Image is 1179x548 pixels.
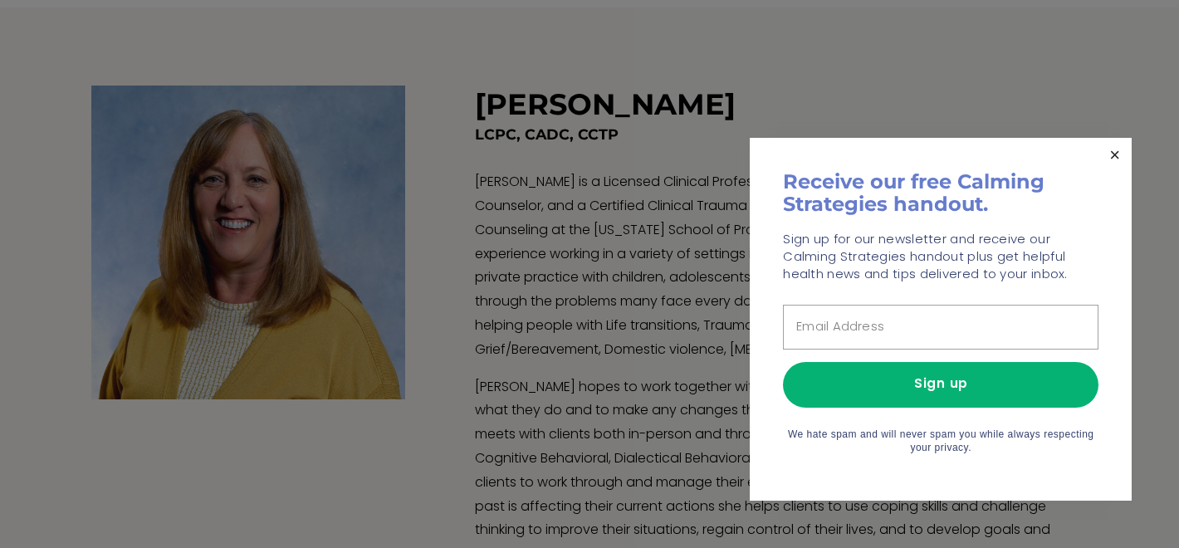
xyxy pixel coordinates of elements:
h1: Receive our free Calming Strategies handout. [783,171,1098,215]
input: Email Address [783,305,1098,350]
p: We hate spam and will never spam you while always respecting your privacy. [783,428,1098,454]
span: Sign up [914,374,968,395]
p: Sign up for our newsletter and receive our Calming Strategies handout plus get helpful health new... [783,232,1098,284]
a: Close [1100,140,1129,169]
button: Sign up [783,362,1098,408]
